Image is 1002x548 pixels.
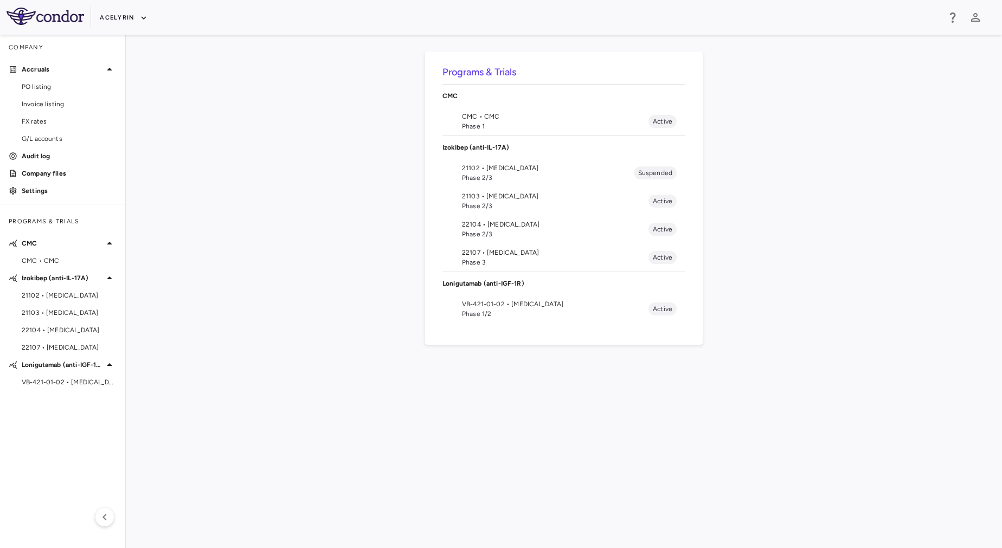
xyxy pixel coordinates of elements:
li: VB-421-01-02 • [MEDICAL_DATA]Phase 1/2Active [442,295,685,323]
p: Izokibep (anti-IL-17A) [22,273,103,283]
span: Active [648,117,677,126]
div: Lonigutamab (anti-IGF-1R) [442,272,685,295]
span: 21102 • [MEDICAL_DATA] [22,291,116,300]
button: Acelyrin [100,9,147,27]
span: VB-421-01-02 • [MEDICAL_DATA] [462,299,648,309]
p: Lonigutamab (anti-IGF-1R) [22,360,103,370]
p: CMC [442,91,685,101]
h6: Programs & Trials [442,65,685,80]
span: Phase 2/3 [462,229,648,239]
span: 22104 • [MEDICAL_DATA] [462,220,648,229]
li: 21103 • [MEDICAL_DATA]Phase 2/3Active [442,187,685,215]
span: FX rates [22,117,116,126]
span: 22107 • [MEDICAL_DATA] [22,343,116,352]
span: G/L accounts [22,134,116,144]
span: 22104 • [MEDICAL_DATA] [22,325,116,335]
span: Active [648,224,677,234]
span: 21102 • [MEDICAL_DATA] [462,163,634,173]
span: Active [648,253,677,262]
p: CMC [22,238,103,248]
span: PO listing [22,82,116,92]
p: Accruals [22,65,103,74]
p: Company files [22,169,116,178]
span: Suspended [634,168,677,178]
li: 22104 • [MEDICAL_DATA]Phase 2/3Active [442,215,685,243]
span: Invoice listing [22,99,116,109]
span: 22107 • [MEDICAL_DATA] [462,248,648,257]
p: Audit log [22,151,116,161]
p: Izokibep (anti-IL-17A) [442,143,685,152]
span: Phase 1/2 [462,309,648,319]
li: 22107 • [MEDICAL_DATA]Phase 3Active [442,243,685,272]
span: VB-421-01-02 • [MEDICAL_DATA] [22,377,116,387]
p: Lonigutamab (anti-IGF-1R) [442,279,685,288]
span: 21103 • [MEDICAL_DATA] [22,308,116,318]
img: logo-full-SnFGN8VE.png [7,8,84,25]
span: Active [648,304,677,314]
span: 21103 • [MEDICAL_DATA] [462,191,648,201]
span: Phase 2/3 [462,173,634,183]
span: Phase 3 [462,257,648,267]
span: CMC • CMC [22,256,116,266]
div: CMC [442,85,685,107]
div: Izokibep (anti-IL-17A) [442,136,685,159]
span: Phase 2/3 [462,201,648,211]
span: CMC • CMC [462,112,648,121]
span: Active [648,196,677,206]
p: Settings [22,186,116,196]
li: CMC • CMCPhase 1Active [442,107,685,136]
li: 21102 • [MEDICAL_DATA]Phase 2/3Suspended [442,159,685,187]
span: Phase 1 [462,121,648,131]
